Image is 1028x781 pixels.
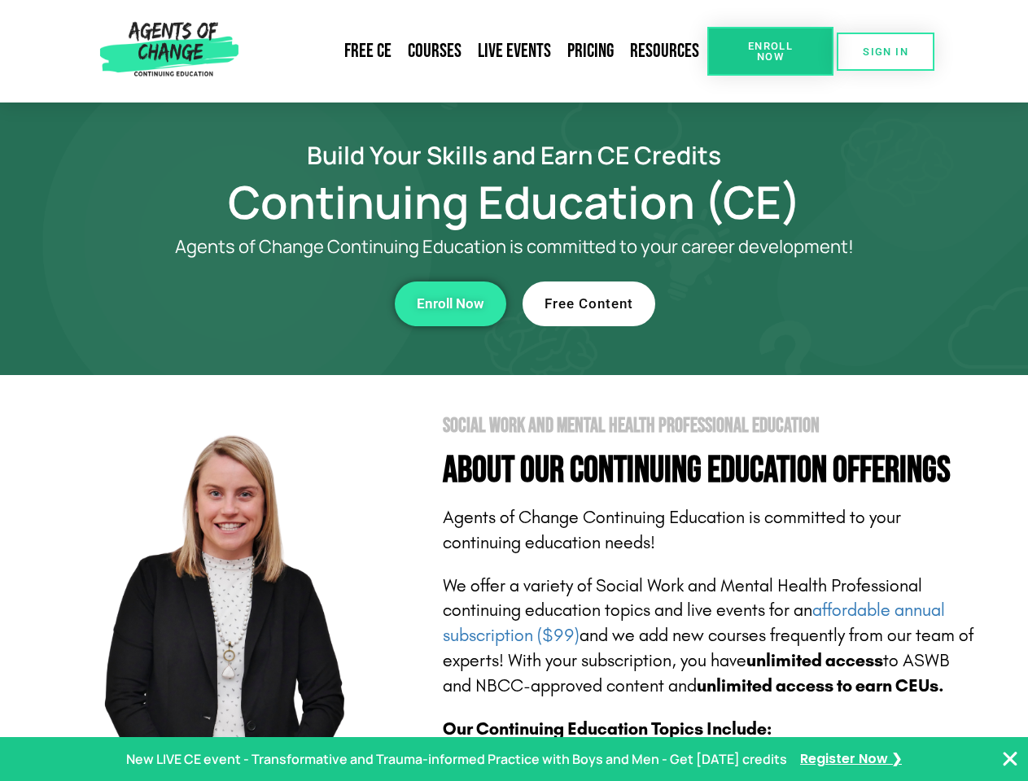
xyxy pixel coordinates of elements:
[400,33,470,70] a: Courses
[622,33,707,70] a: Resources
[336,33,400,70] a: Free CE
[746,650,883,671] b: unlimited access
[443,507,901,553] span: Agents of Change Continuing Education is committed to your continuing education needs!
[126,748,787,771] p: New LIVE CE event - Transformative and Trauma-informed Practice with Boys and Men - Get [DATE] cr...
[50,143,978,167] h2: Build Your Skills and Earn CE Credits
[417,297,484,311] span: Enroll Now
[395,281,506,326] a: Enroll Now
[523,281,655,326] a: Free Content
[470,33,559,70] a: Live Events
[443,718,772,740] b: Our Continuing Education Topics Include:
[50,183,978,220] h1: Continuing Education (CE)
[116,237,913,257] p: Agents of Change Continuing Education is committed to your career development!
[697,675,944,696] b: unlimited access to earn CEUs.
[245,33,707,70] nav: Menu
[733,41,807,62] span: Enroll Now
[1000,749,1020,769] button: Close Banner
[443,452,978,489] h4: About Our Continuing Education Offerings
[863,46,908,57] span: SIGN IN
[707,27,833,76] a: Enroll Now
[837,33,934,71] a: SIGN IN
[443,416,978,436] h2: Social Work and Mental Health Professional Education
[545,297,633,311] span: Free Content
[800,748,902,771] a: Register Now ❯
[443,574,978,699] p: We offer a variety of Social Work and Mental Health Professional continuing education topics and ...
[559,33,622,70] a: Pricing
